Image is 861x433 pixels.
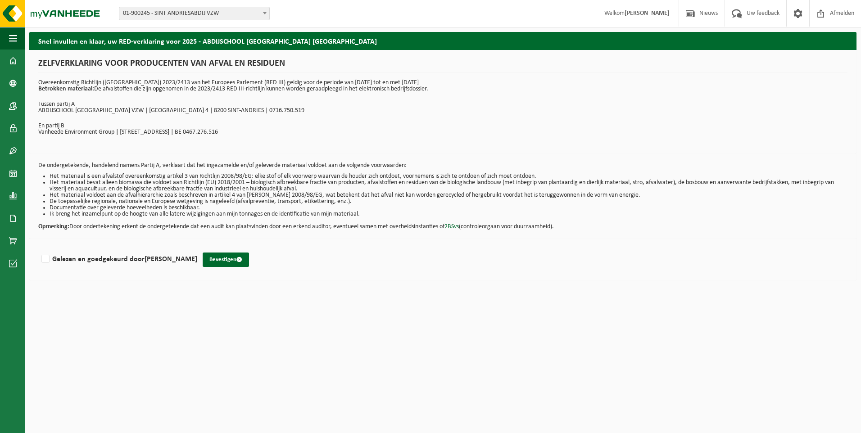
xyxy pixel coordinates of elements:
[38,108,847,114] p: ABDIJSCHOOL [GEOGRAPHIC_DATA] VZW | [GEOGRAPHIC_DATA] 4 | 8200 SINT-ANDRIES | 0716.750.519
[50,192,847,198] li: Het materiaal voldoet aan de afvalhiërarchie zoals beschreven in artikel 4 van [PERSON_NAME] 2008...
[38,123,847,129] p: En partij B
[50,180,847,192] li: Het materiaal bevat alleen biomassa die voldoet aan Richtlijn (EU) 2018/2001 – biologisch afbreek...
[38,59,847,73] h1: ZELFVERKLARING VOOR PRODUCENTEN VAN AFVAL EN RESIDUEN
[38,162,847,169] p: De ondergetekende, handelend namens Partij A, verklaart dat het ingezamelde en/of geleverde mater...
[38,80,847,92] p: Overeenkomstig Richtlijn ([GEOGRAPHIC_DATA]) 2023/2413 van het Europees Parlement (RED III) geldi...
[38,101,847,108] p: Tussen partij A
[38,86,94,92] strong: Betrokken materiaal:
[203,253,249,267] button: Bevestigen
[444,223,459,230] a: 2BSvs
[50,198,847,205] li: De toepasselijke regionale, nationale en Europese wetgeving is nageleefd (afvalpreventie, transpo...
[29,32,856,50] h2: Snel invullen en klaar, uw RED-verklaring voor 2025 - ABDIJSCHOOL [GEOGRAPHIC_DATA] [GEOGRAPHIC_D...
[119,7,270,20] span: 01-900245 - SINT ANDRIESABDIJ VZW
[38,129,847,135] p: Vanheede Environment Group | [STREET_ADDRESS] | BE 0467.276.516
[50,205,847,211] li: Documentatie over geleverde hoeveelheden is beschikbaar.
[625,10,670,17] strong: [PERSON_NAME]
[145,256,197,263] strong: [PERSON_NAME]
[40,253,197,266] label: Gelezen en goedgekeurd door
[50,211,847,217] li: Ik breng het inzamelpunt op de hoogte van alle latere wijzigingen aan mijn tonnages en de identif...
[119,7,269,20] span: 01-900245 - SINT ANDRIESABDIJ VZW
[38,223,69,230] strong: Opmerking:
[50,173,847,180] li: Het materiaal is een afvalstof overeenkomstig artikel 3 van Richtlijn 2008/98/EG: elke stof of el...
[38,217,847,230] p: Door ondertekening erkent de ondergetekende dat een audit kan plaatsvinden door een erkend audito...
